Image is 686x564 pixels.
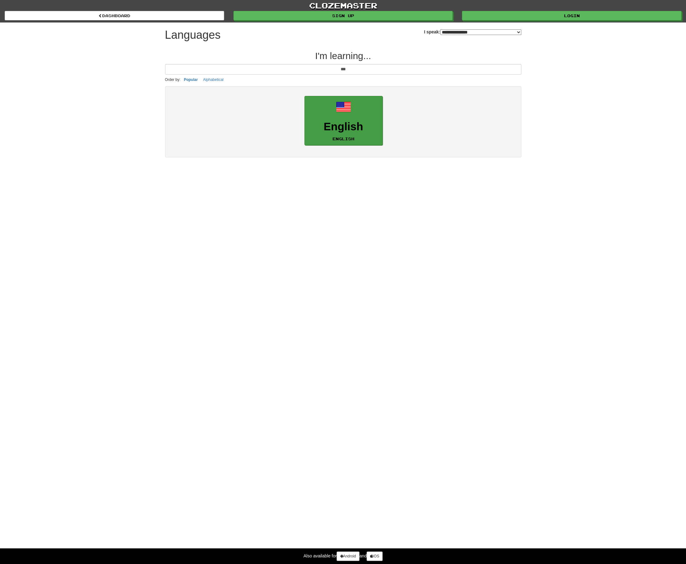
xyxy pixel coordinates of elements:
a: Sign up [233,11,453,20]
select: I speak: [440,29,521,35]
a: iOS [367,552,383,561]
button: Alphabetical [201,76,225,83]
h2: I'm learning... [165,51,521,61]
a: Android [337,552,359,561]
button: Popular [182,76,200,83]
label: I speak: [424,29,521,35]
h3: English [308,121,379,133]
a: dashboard [5,11,224,20]
h1: Languages [165,29,221,41]
a: EnglishEnglish [304,96,383,146]
small: Order by: [165,77,181,82]
small: English [333,137,354,141]
a: Login [462,11,681,20]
